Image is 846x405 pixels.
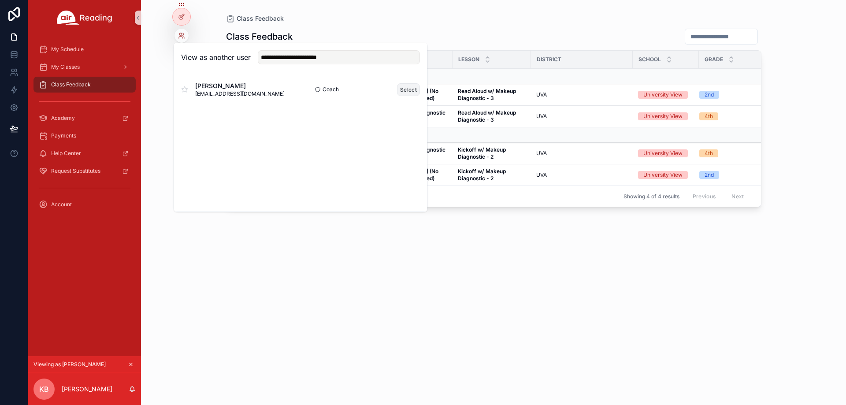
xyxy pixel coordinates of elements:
span: Request Substitutes [51,167,100,175]
a: Academy [33,110,136,126]
p: [PERSON_NAME] [62,385,112,394]
a: University View [638,112,694,120]
div: University View [643,91,683,99]
a: 4th [699,149,775,157]
a: Kickoff w/ Makeup Diagnostic - 2 [458,168,526,182]
span: School [638,56,661,63]
span: [PERSON_NAME] [195,82,285,90]
span: UVA [536,171,547,178]
span: Class Feedback [237,14,284,23]
a: 2nd [699,171,775,179]
a: Account [33,197,136,212]
div: 4th [705,149,713,157]
strong: Read Aloud w/ Makeup Diagnostic - 3 [458,88,517,101]
a: Payments [33,128,136,144]
a: UVA [536,171,627,178]
div: 2nd [705,91,714,99]
span: Payments [51,132,76,139]
a: Help Center [33,145,136,161]
span: Lesson [458,56,479,63]
span: Help Center [51,150,81,157]
span: UVA [536,91,547,98]
a: Read Aloud w/ Makeup Diagnostic - 3 [458,109,526,123]
span: Account [51,201,72,208]
span: UVA [536,113,547,120]
a: My Classes [33,59,136,75]
span: Coach [323,86,339,93]
a: UVA [536,150,627,157]
a: 4th [699,112,775,120]
span: UVA [536,150,547,157]
div: scrollable content [28,35,141,224]
div: University View [643,112,683,120]
div: 4th [705,112,713,120]
a: Class Feedback [33,77,136,93]
span: Class Feedback [51,81,91,88]
span: KB [39,384,49,394]
div: University View [643,149,683,157]
span: District [537,56,561,63]
a: Kickoff w/ Makeup Diagnostic - 2 [458,146,526,160]
a: Read Aloud w/ Makeup Diagnostic - 3 [458,88,526,102]
a: University View [638,149,694,157]
h2: View as another user [181,52,251,63]
strong: Read Aloud w/ Makeup Diagnostic - 3 [458,109,517,123]
a: UVA [536,91,627,98]
a: My Schedule [33,41,136,57]
span: Showing 4 of 4 results [623,193,679,200]
a: University View [638,91,694,99]
a: UVA [536,113,627,120]
span: Grade [705,56,723,63]
div: 2nd [705,171,714,179]
a: 2nd [699,91,775,99]
img: App logo [57,11,112,25]
span: [EMAIL_ADDRESS][DOMAIN_NAME] [195,90,285,97]
a: Request Substitutes [33,163,136,179]
span: Viewing as [PERSON_NAME] [33,361,106,368]
span: Academy [51,115,75,122]
strong: Kickoff w/ Makeup Diagnostic - 2 [458,146,507,160]
strong: Kickoff w/ Makeup Diagnostic - 2 [458,168,507,182]
a: University View [638,171,694,179]
button: Select [397,83,420,96]
div: University View [643,171,683,179]
a: Class Feedback [226,14,284,23]
span: My Classes [51,63,80,71]
h1: Class Feedback [226,30,293,43]
span: My Schedule [51,46,84,53]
